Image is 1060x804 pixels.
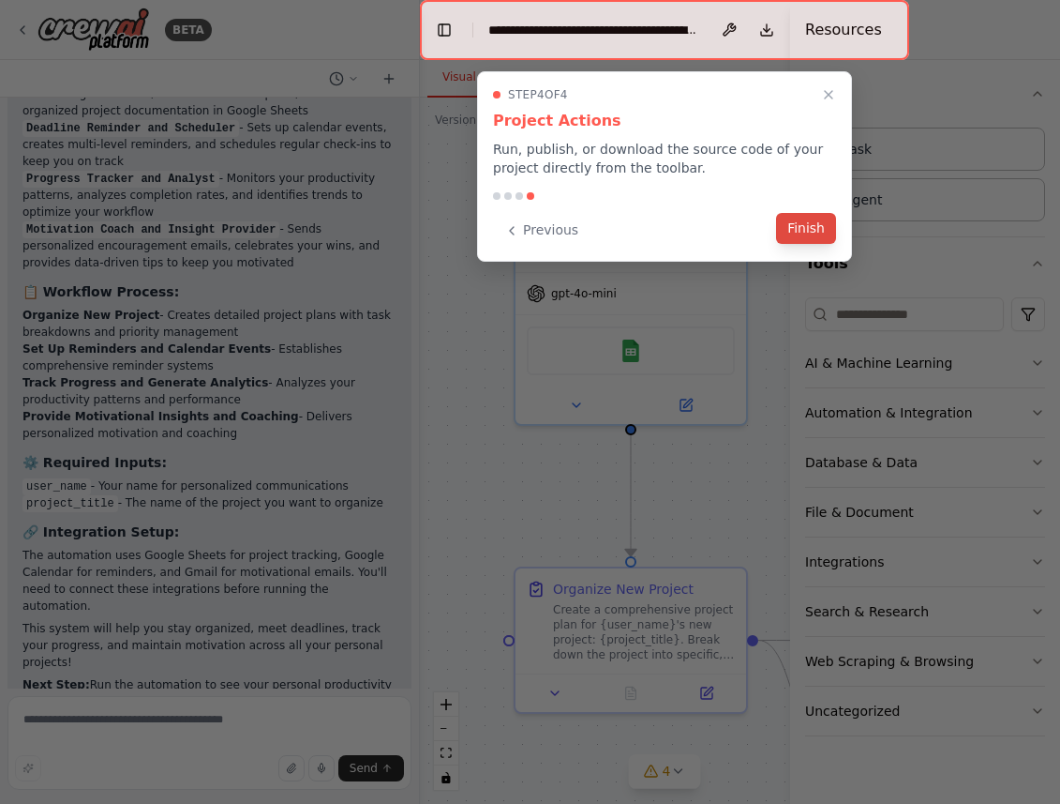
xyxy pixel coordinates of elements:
[508,87,568,102] span: Step 4 of 4
[493,215,590,246] button: Previous
[431,17,457,43] button: Hide left sidebar
[776,213,836,244] button: Finish
[493,110,836,132] h3: Project Actions
[817,83,840,106] button: Close walkthrough
[493,140,836,177] p: Run, publish, or download the source code of your project directly from the toolbar.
